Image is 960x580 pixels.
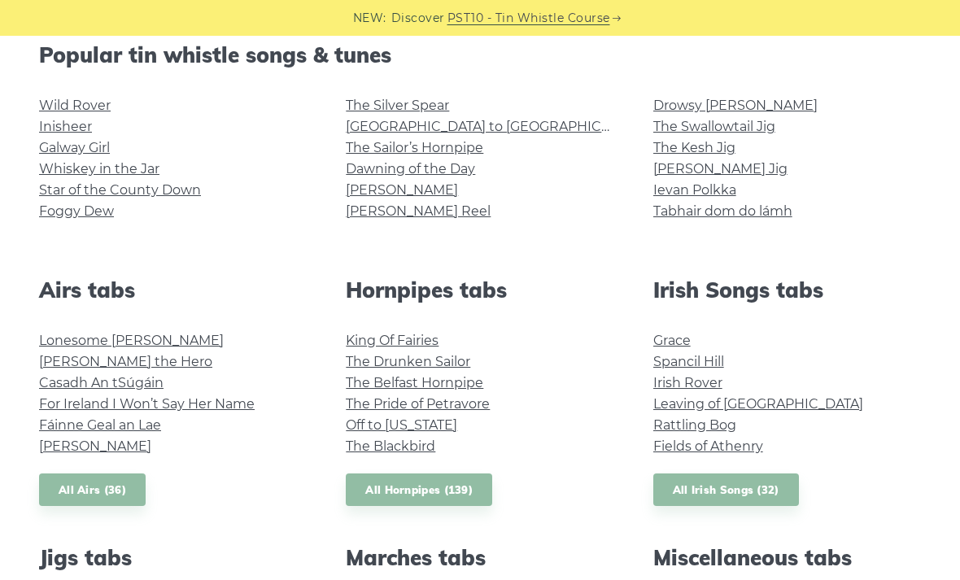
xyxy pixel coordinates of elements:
a: [PERSON_NAME] [39,438,151,454]
h2: Jigs tabs [39,545,307,570]
a: The Sailor’s Hornpipe [346,140,483,155]
a: [GEOGRAPHIC_DATA] to [GEOGRAPHIC_DATA] [346,119,646,134]
span: NEW: [353,9,386,28]
h2: Popular tin whistle songs & tunes [39,42,921,68]
h2: Hornpipes tabs [346,277,613,303]
a: Grace [653,333,691,348]
a: Foggy Dew [39,203,114,219]
a: Galway Girl [39,140,110,155]
a: Inisheer [39,119,92,134]
a: Casadh An tSúgáin [39,375,164,390]
a: All Airs (36) [39,473,146,507]
a: [PERSON_NAME] Jig [653,161,788,177]
a: [PERSON_NAME] [346,182,458,198]
a: Ievan Polkka [653,182,736,198]
h2: Marches tabs [346,545,613,570]
a: All Hornpipes (139) [346,473,492,507]
h2: Airs tabs [39,277,307,303]
a: Leaving of [GEOGRAPHIC_DATA] [653,396,863,412]
a: The Belfast Hornpipe [346,375,483,390]
a: For Ireland I Won’t Say Her Name [39,396,255,412]
a: King Of Fairies [346,333,439,348]
a: The Silver Spear [346,98,449,113]
a: PST10 - Tin Whistle Course [447,9,610,28]
a: Star of the County Down [39,182,201,198]
a: Whiskey in the Jar [39,161,159,177]
a: Dawning of the Day [346,161,475,177]
a: All Irish Songs (32) [653,473,799,507]
a: Spancil Hill [653,354,724,369]
a: The Drunken Sailor [346,354,470,369]
a: [PERSON_NAME] Reel [346,203,491,219]
h2: Miscellaneous tabs [653,545,921,570]
span: Discover [391,9,445,28]
a: Lonesome [PERSON_NAME] [39,333,224,348]
a: Tabhair dom do lámh [653,203,792,219]
a: Fields of Athenry [653,438,763,454]
a: Wild Rover [39,98,111,113]
a: The Blackbird [346,438,435,454]
a: Rattling Bog [653,417,736,433]
h2: Irish Songs tabs [653,277,921,303]
a: Drowsy [PERSON_NAME] [653,98,818,113]
a: Irish Rover [653,375,722,390]
a: Fáinne Geal an Lae [39,417,161,433]
a: Off to [US_STATE] [346,417,457,433]
a: The Swallowtail Jig [653,119,775,134]
a: The Kesh Jig [653,140,735,155]
a: [PERSON_NAME] the Hero [39,354,212,369]
a: The Pride of Petravore [346,396,490,412]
